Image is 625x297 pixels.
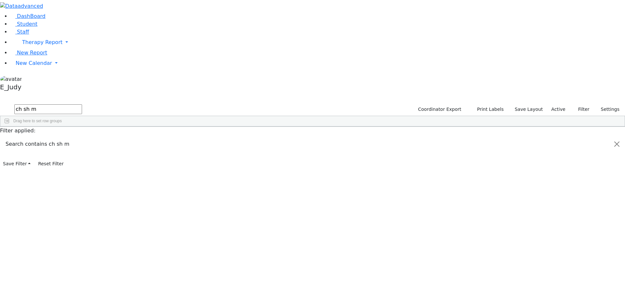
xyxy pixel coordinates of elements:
a: New Calendar [10,57,625,70]
span: New Report [17,50,47,56]
button: Reset Filter [35,159,66,169]
a: New Report [10,50,47,56]
a: Therapy Report [10,36,625,49]
button: Coordinator Export [414,104,464,114]
button: Close [609,135,625,153]
a: Student [10,21,37,27]
button: Print Labels [469,104,507,114]
span: Therapy Report [22,39,62,45]
button: Settings [592,104,622,114]
span: Drag here to set row groups [13,119,62,123]
a: DashBoard [10,13,46,19]
input: Search [14,104,82,114]
span: Student [17,21,37,27]
span: Staff [17,29,29,35]
a: Staff [10,29,29,35]
button: Save Layout [512,104,546,114]
button: Filter [570,104,592,114]
span: New Calendar [16,60,52,66]
label: Active [549,104,568,114]
span: DashBoard [17,13,46,19]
